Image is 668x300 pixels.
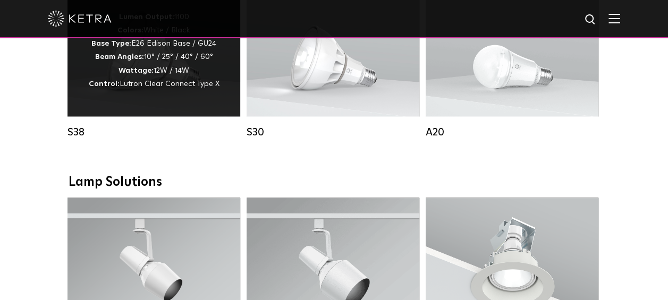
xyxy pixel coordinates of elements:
[69,174,600,190] div: Lamp Solutions
[119,67,154,74] strong: Wattage:
[91,40,131,47] strong: Base Type:
[89,11,219,91] p: 1100 White / Black E26 Edison Base / GU24 10° / 25° / 40° / 60° 12W / 14W
[120,80,219,88] span: Lutron Clear Connect Type X
[608,13,620,23] img: Hamburger%20Nav.svg
[67,126,240,139] div: S38
[48,11,112,27] img: ketra-logo-2019-white
[247,126,419,139] div: S30
[584,13,597,27] img: search icon
[95,53,144,61] strong: Beam Angles:
[89,80,120,88] strong: Control:
[426,126,598,139] div: A20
